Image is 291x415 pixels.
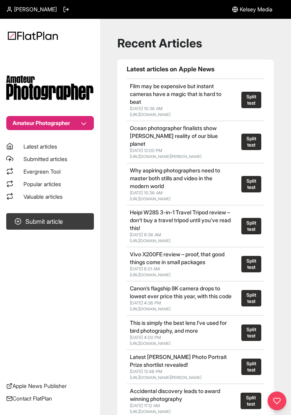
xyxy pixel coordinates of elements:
[241,359,261,375] button: Split test
[130,232,161,237] span: [DATE] 9:36 AM
[6,75,94,100] img: Publication Logo
[130,112,171,117] a: [URL][DOMAIN_NAME]
[241,290,261,306] button: Split test
[130,375,201,380] a: [URL][DOMAIN_NAME][PERSON_NAME]
[130,190,163,196] span: [DATE] 10:36 AM
[130,319,227,334] a: This is simply the best lens I’ve used for bird photography, and more
[23,143,57,150] span: Latest articles
[6,155,94,163] a: Submitted articles
[6,395,94,402] a: Contact FlatPlan
[241,134,261,150] button: Split test
[241,324,261,341] button: Split test
[130,409,171,414] a: [URL][DOMAIN_NAME]
[130,154,201,159] a: [URL][DOMAIN_NAME][PERSON_NAME]
[130,83,221,105] a: Film may be expensive but instant cameras have a magic that is hard to beat
[130,341,171,346] a: [URL][DOMAIN_NAME]
[6,116,94,130] button: Amateur Photographer
[130,148,162,153] span: [DATE] 12:00 PM
[130,167,220,189] a: Why aspiring photographers need to master both stills and video in the modern world
[130,238,171,243] a: [URL][DOMAIN_NAME]
[23,193,63,200] span: Valuable articles
[6,213,94,230] button: Submit article
[130,403,160,408] span: [DATE] 11:12 AM
[241,176,261,192] button: Split test
[13,395,52,402] span: Contact FlatPlan
[14,5,57,13] span: [PERSON_NAME]
[241,393,261,409] button: Split test
[13,382,67,389] span: Apple News Publisher
[241,218,261,234] button: Split test
[23,168,61,175] span: Evergreen Tool
[130,251,225,265] a: Vivo X200FE review – proof, that good things come in small packages
[130,388,220,402] a: Accidental discovery leads to award winning photography
[241,92,261,108] button: Split test
[6,5,57,13] a: [PERSON_NAME]
[130,125,218,147] a: Ocean photographer finalists show [PERSON_NAME] reality of our blue planet
[23,181,61,187] span: Popular articles
[6,143,94,150] a: Latest articles
[240,5,272,13] span: Kelsey Media
[130,285,232,299] a: Canon’s flagship 8K camera drops to lowest ever price this year, with this code
[6,193,94,201] a: Valuable articles
[130,266,160,272] span: [DATE] 8:01 AM
[6,382,94,390] a: Apple News Publisher
[130,209,231,231] a: Heipi W28S 3-in-1 Travel Tripod review – don’t buy a travel tripod until you’ve read this!
[130,106,163,111] span: [DATE] 10:36 AM
[23,156,67,162] span: Submitted articles
[6,168,94,176] a: Evergreen Tool
[8,31,58,40] img: Logo
[130,272,171,277] a: [URL][DOMAIN_NAME]
[130,196,171,201] a: [URL][DOMAIN_NAME]
[127,64,264,74] h1: Latest articles on Apple News
[130,353,227,368] a: Latest [PERSON_NAME] Photo Portrait Prize shortlist revealed!
[130,335,161,340] span: [DATE] 4:00 PM
[130,306,171,311] a: [URL][DOMAIN_NAME]
[6,180,94,188] a: Popular articles
[241,256,261,272] button: Split test
[117,36,274,50] h1: Recent Articles
[130,300,161,306] span: [DATE] 4:36 PM
[130,369,162,374] span: [DATE] 12:48 PM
